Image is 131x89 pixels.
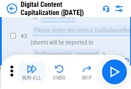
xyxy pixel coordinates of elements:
[53,75,66,80] div: Undo
[107,65,121,79] img: Main button
[46,62,73,82] button: Undo
[27,64,37,74] img: Run All
[21,0,99,17] div: Digital Content Capitalization ([DATE])
[41,12,75,22] div: Import Sheet
[82,75,92,80] div: Skip
[21,33,27,39] span: # 3
[82,64,92,74] img: Skip
[73,62,101,82] button: Skip
[7,3,17,14] img: Back
[33,49,100,59] div: TrailBalanceFlat - imported
[54,64,64,74] img: Undo
[22,75,42,80] div: Run All
[18,62,46,82] button: Run All
[103,5,110,12] img: Support
[114,3,124,14] img: Settings menu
